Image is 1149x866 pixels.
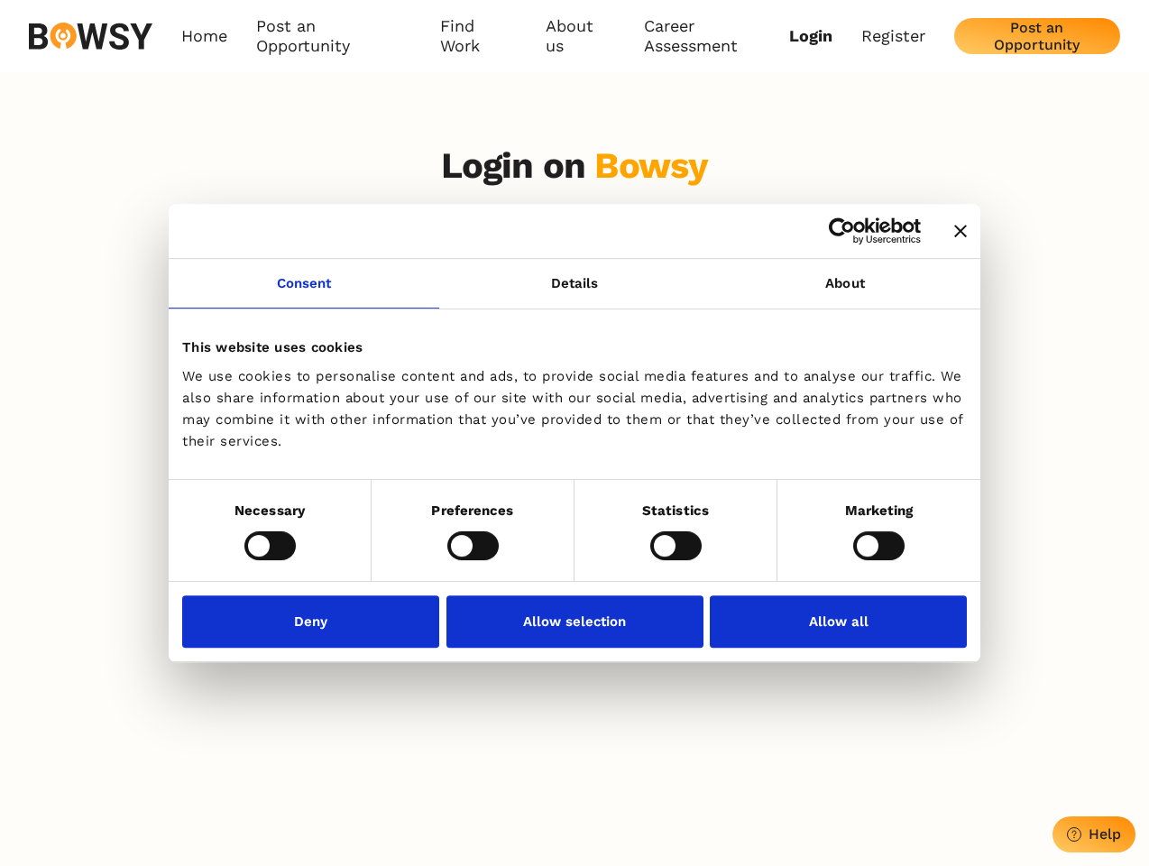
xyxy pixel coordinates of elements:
[169,259,439,309] a: Consent
[594,144,708,187] div: Bowsy
[1089,825,1121,843] div: Help
[29,23,152,50] img: svg%3e
[954,225,967,237] button: Close banner
[642,502,709,519] strong: Statistics
[182,336,967,358] div: This website uses cookies
[182,595,439,648] button: Deny
[969,19,1106,53] div: Post an Opportunity
[763,217,921,244] a: Usercentrics Cookiebot - opens in a new window
[441,144,709,188] h3: Login on
[1052,816,1135,852] button: Help
[234,502,305,519] strong: Necessary
[644,16,789,57] a: Career Assessment
[710,595,967,648] button: Allow all
[446,595,703,648] button: Allow selection
[861,26,925,46] a: Register
[710,259,980,309] a: About
[954,18,1120,54] button: Post an Opportunity
[473,202,676,222] p: Enter and start using it
[181,16,227,57] a: Home
[431,502,513,519] strong: Preferences
[845,502,914,519] strong: Marketing
[182,365,967,452] div: We use cookies to personalise content and ads, to provide social media features and to analyse ou...
[789,26,832,46] a: Login
[439,259,710,309] a: Details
